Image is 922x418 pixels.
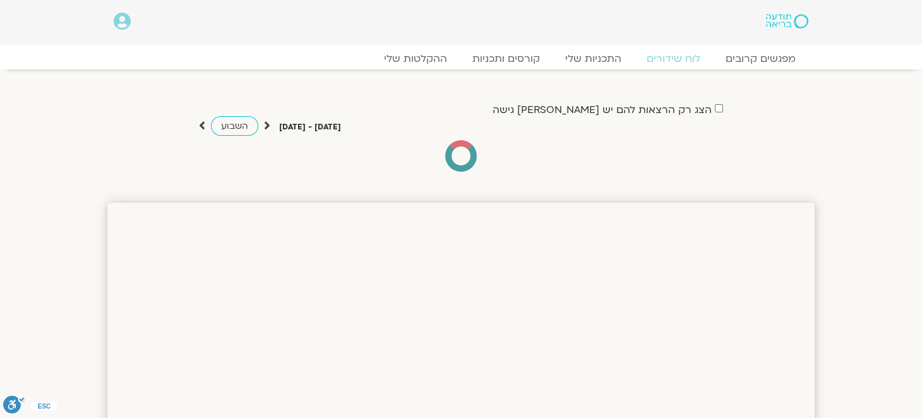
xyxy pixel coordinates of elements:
a: לוח שידורים [634,52,713,65]
a: קורסים ותכניות [460,52,553,65]
p: [DATE] - [DATE] [279,121,341,134]
a: התכניות שלי [553,52,634,65]
span: השבוע [221,120,248,132]
a: השבוע [211,116,258,136]
a: ההקלטות שלי [371,52,460,65]
label: הצג רק הרצאות להם יש [PERSON_NAME] גישה [493,104,712,116]
a: מפגשים קרובים [713,52,808,65]
nav: Menu [114,52,808,65]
